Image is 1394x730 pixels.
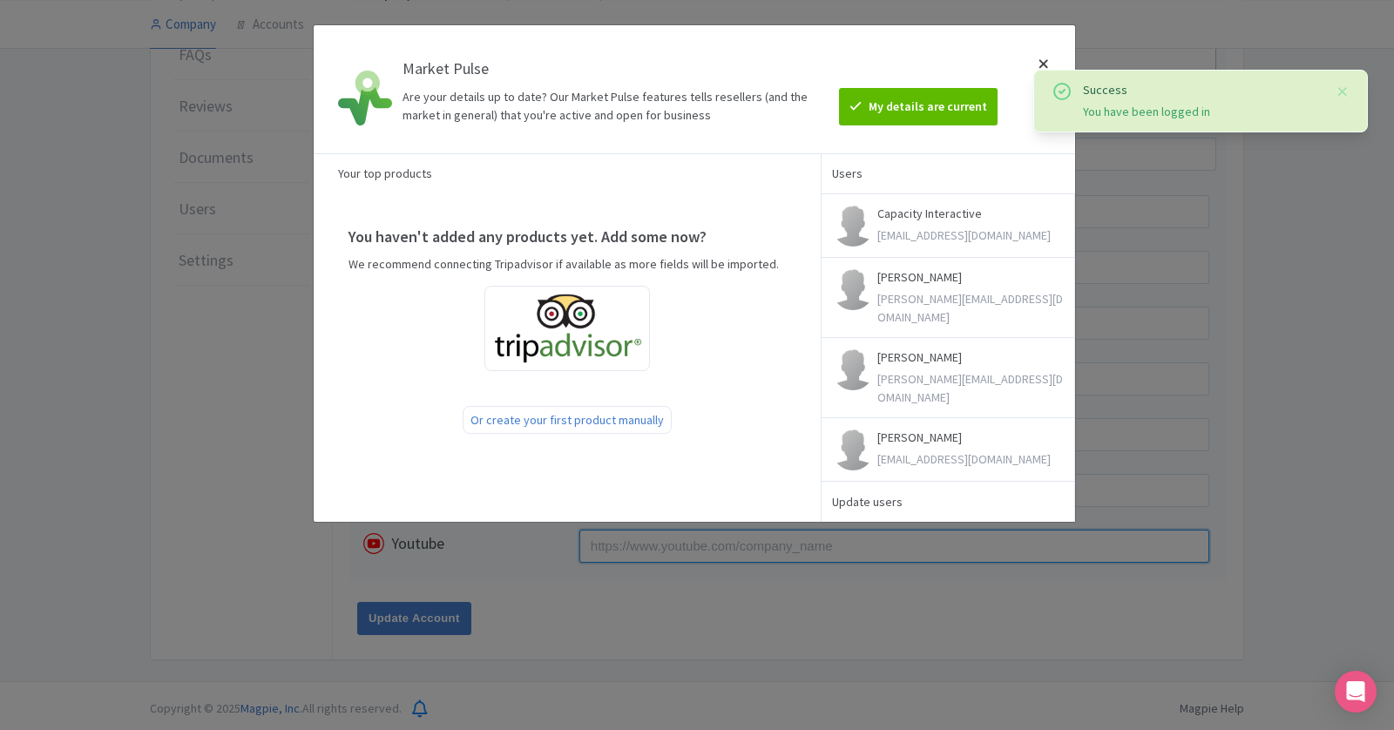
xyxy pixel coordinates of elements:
[403,60,813,78] h4: Market Pulse
[877,226,1051,245] div: [EMAIL_ADDRESS][DOMAIN_NAME]
[832,268,874,310] img: contact-b11cc6e953956a0c50a2f97983291f06.png
[839,88,998,125] btn: My details are current
[492,294,642,363] img: ta_logo-885a1c64328048f2535e39284ba9d771.png
[338,71,393,125] img: market_pulse-1-0a5220b3d29e4a0de46fb7534bebe030.svg
[877,370,1065,407] div: [PERSON_NAME][EMAIL_ADDRESS][DOMAIN_NAME]
[314,153,821,193] div: Your top products
[1336,81,1350,102] button: Close
[348,255,786,274] p: We recommend connecting Tripadvisor if available as more fields will be imported.
[1335,671,1377,713] div: Open Intercom Messenger
[877,450,1051,469] div: [EMAIL_ADDRESS][DOMAIN_NAME]
[877,429,1051,447] p: [PERSON_NAME]
[348,228,786,246] h4: You haven't added any products yet. Add some now?
[822,153,1076,193] div: Users
[403,88,813,125] div: Are your details up to date? Our Market Pulse features tells resellers (and the market in general...
[1083,81,1322,99] div: Success
[877,290,1065,327] div: [PERSON_NAME][EMAIL_ADDRESS][DOMAIN_NAME]
[877,348,1065,367] p: [PERSON_NAME]
[463,406,672,434] div: Or create your first product manually
[1083,103,1322,121] div: You have been logged in
[832,205,874,247] img: contact-b11cc6e953956a0c50a2f97983291f06.png
[832,492,1065,511] div: Update users
[832,429,874,470] img: contact-b11cc6e953956a0c50a2f97983291f06.png
[877,268,1065,287] p: [PERSON_NAME]
[832,348,874,390] img: contact-b11cc6e953956a0c50a2f97983291f06.png
[877,205,1051,223] p: Capacity Interactive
